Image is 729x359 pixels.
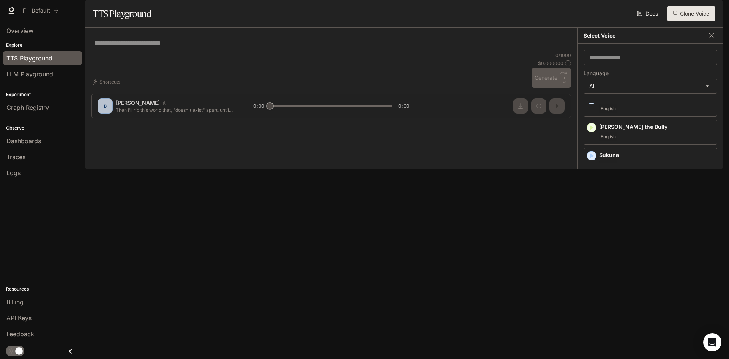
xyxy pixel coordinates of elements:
div: Open Intercom Messenger [703,333,721,351]
p: Sukuna [599,151,714,159]
p: Default [32,8,50,14]
span: English [599,160,617,169]
p: [PERSON_NAME] the Bully [599,123,714,131]
button: Clone Voice [667,6,715,21]
a: Docs [636,6,661,21]
p: 0 / 1000 [555,52,571,59]
span: English [599,104,617,113]
p: Language [584,71,609,76]
h1: TTS Playground [93,6,151,21]
span: English [599,132,617,141]
p: $ 0.000000 [538,60,563,66]
button: All workspaces [20,3,62,18]
div: All [584,79,717,93]
button: Shortcuts [91,76,123,88]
